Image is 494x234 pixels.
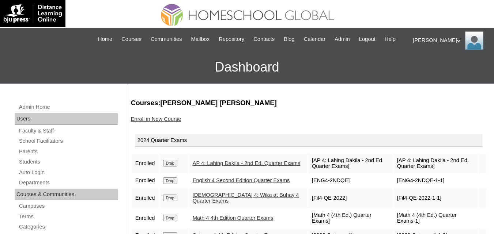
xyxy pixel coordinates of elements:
[121,35,142,43] span: Courses
[18,202,118,211] a: Campuses
[335,35,350,43] span: Admin
[355,35,379,43] a: Logout
[18,222,118,231] a: Categories
[132,174,159,188] td: Enrolled
[18,168,118,177] a: Auto Login
[193,215,274,221] a: Math 4 4th Edition Quarter Exams
[118,35,145,43] a: Courses
[393,174,478,188] td: [ENG4-2NDQE-1-1]
[465,31,483,50] img: Ariane Ebuen
[393,208,478,228] td: [Math 4 (4th Ed.) Quarter Exams-1]
[132,208,159,228] td: Enrolled
[191,35,210,43] span: Mailbox
[18,126,118,135] a: Faculty & Staff
[94,35,116,43] a: Home
[163,177,177,184] input: Drop
[393,188,478,208] td: [Fil4-QE-2022-1-1]
[4,51,490,84] h3: Dashboard
[308,154,393,173] td: [AP 4: Lahing Dakila - 2nd Ed. Quarter Exams]
[163,195,177,201] input: Drop
[393,154,478,173] td: [AP 4: Lahing Dakila - 2nd Ed. Quarter Exams]
[18,212,118,221] a: Terms
[300,35,329,43] a: Calendar
[15,189,118,200] div: Courses & Communities
[284,35,294,43] span: Blog
[308,208,393,228] td: [Math 4 (4th Ed.) Quarter Exams]
[308,188,393,208] td: [Fil4-QE-2022]
[131,116,181,122] a: Enroll in New Course
[98,35,112,43] span: Home
[15,113,118,125] div: Users
[215,35,248,43] a: Repository
[385,35,396,43] span: Help
[163,160,177,166] input: Drop
[132,154,159,173] td: Enrolled
[381,35,399,43] a: Help
[18,137,118,146] a: School Facilitators
[193,160,301,166] a: AP 4: Lahing Dakila - 2nd Ed. Quarter Exams
[18,178,118,187] a: Departments
[132,188,159,208] td: Enrolled
[304,35,325,43] span: Calendar
[413,31,487,50] div: [PERSON_NAME]
[193,177,290,183] a: English 4 Second Edition Quarter Exams
[18,103,118,112] a: Admin Home
[135,134,482,147] div: 2024 Quarter Exams
[151,35,182,43] span: Communities
[18,147,118,156] a: Parents
[250,35,278,43] a: Contacts
[359,35,376,43] span: Logout
[280,35,298,43] a: Blog
[4,4,62,23] img: logo-white.png
[131,98,487,108] h3: Courses:[PERSON_NAME] [PERSON_NAME]
[147,35,186,43] a: Communities
[18,157,118,166] a: Students
[219,35,244,43] span: Repository
[331,35,354,43] a: Admin
[308,174,393,188] td: [ENG4-2NDQE]
[163,215,177,221] input: Drop
[253,35,275,43] span: Contacts
[193,192,299,204] a: [DEMOGRAPHIC_DATA] 4: Wika at Buhay 4 Quarter Exams
[188,35,214,43] a: Mailbox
